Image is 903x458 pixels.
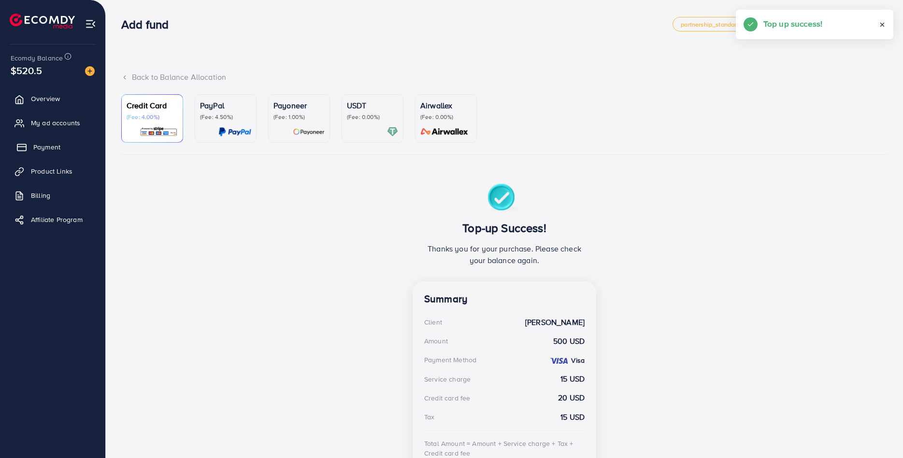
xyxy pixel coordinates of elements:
[11,63,42,77] span: $520.5
[200,113,251,121] p: (Fee: 4.50%)
[424,355,476,365] div: Payment Method
[763,17,822,30] h5: Top up success!
[387,126,398,137] img: card
[31,215,83,224] span: Affiliate Program
[218,126,251,137] img: card
[420,100,472,111] p: Airwallex
[293,126,325,137] img: card
[558,392,585,403] strong: 20 USD
[347,100,398,111] p: USDT
[525,317,585,328] strong: [PERSON_NAME]
[7,89,98,108] a: Overview
[673,17,780,31] a: partnership_standard_14122022
[7,113,98,133] a: My ad accounts
[31,191,50,200] span: Billing
[487,184,522,213] img: success
[420,113,472,121] p: (Fee: 0.00%)
[417,126,472,137] img: card
[424,412,434,422] div: Tax
[560,412,585,423] strong: 15 USD
[273,113,325,121] p: (Fee: 1.00%)
[33,142,60,152] span: Payment
[10,14,75,29] img: logo
[549,357,569,365] img: credit
[347,113,398,121] p: (Fee: 0.00%)
[31,166,72,176] span: Product Links
[7,162,98,181] a: Product Links
[553,336,585,347] strong: 500 USD
[273,100,325,111] p: Payoneer
[127,113,178,121] p: (Fee: 4.00%)
[200,100,251,111] p: PayPal
[7,137,98,157] a: Payment
[7,186,98,205] a: Billing
[424,221,585,235] h3: Top-up Success!
[121,72,888,83] div: Back to Balance Allocation
[424,317,442,327] div: Client
[121,17,176,31] h3: Add fund
[424,243,585,266] p: Thanks you for your purchase. Please check your balance again.
[7,210,98,229] a: Affiliate Program
[571,355,585,365] strong: Visa
[31,94,60,103] span: Overview
[424,336,448,346] div: Amount
[560,373,585,384] strong: 15 USD
[424,374,471,384] div: Service charge
[11,53,63,63] span: Ecomdy Balance
[424,293,585,305] h4: Summary
[140,126,178,137] img: card
[681,21,772,28] span: partnership_standard_14122022
[127,100,178,111] p: Credit Card
[862,414,896,451] iframe: Chat
[85,18,96,30] img: menu
[424,393,470,403] div: Credit card fee
[31,118,80,128] span: My ad accounts
[85,66,95,76] img: image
